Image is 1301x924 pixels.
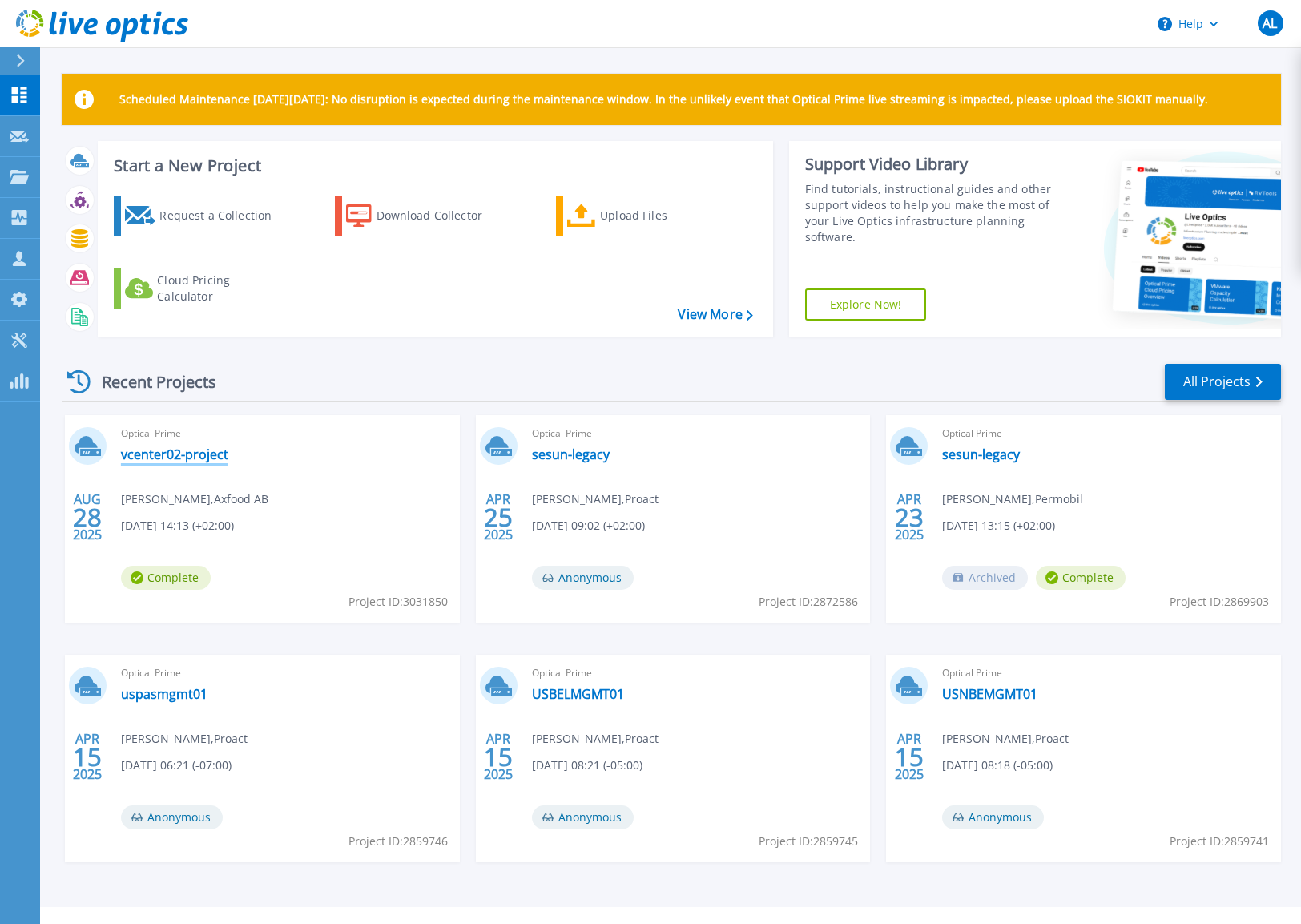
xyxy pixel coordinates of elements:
[532,686,624,702] a: USBELMGMT01
[62,362,238,401] div: Recent Projects
[942,730,1069,748] span: [PERSON_NAME] , Proact
[805,154,1053,175] div: Support Video Library
[942,686,1037,702] a: USNBEMGMT01
[942,446,1020,462] a: sesun-legacy
[114,268,292,309] a: Cloud Pricing Calculator
[121,730,248,748] span: [PERSON_NAME] , Proact
[484,750,513,764] span: 15
[348,593,448,611] span: Project ID: 3031850
[121,490,268,508] span: [PERSON_NAME] , Axfood AB
[159,200,288,232] div: Request a Collection
[532,446,610,462] a: sesun-legacy
[942,805,1044,829] span: Anonymous
[942,517,1055,535] span: [DATE] 13:15 (+02:00)
[805,288,927,321] a: Explore Now!
[348,833,448,850] span: Project ID: 2859746
[1165,364,1281,400] a: All Projects
[484,510,513,524] span: 25
[73,510,102,524] span: 28
[72,728,103,786] div: APR 2025
[114,196,292,236] a: Request a Collection
[532,566,634,590] span: Anonymous
[532,757,642,774] span: [DATE] 08:21 (-05:00)
[335,196,514,236] a: Download Collector
[157,272,285,305] div: Cloud Pricing Calculator
[942,490,1083,508] span: [PERSON_NAME] , Permobil
[121,446,228,462] a: vcenter02-project
[377,200,505,232] div: Download Collector
[121,664,450,682] span: Optical Prime
[678,307,752,322] a: View More
[805,181,1053,245] div: Find tutorials, instructional guides and other support videos to help you make the most of your L...
[532,425,861,442] span: Optical Prime
[895,750,924,764] span: 15
[1036,566,1126,590] span: Complete
[121,686,207,702] a: uspasmgmt01
[121,566,211,590] span: Complete
[72,488,103,547] div: AUG 2025
[483,728,514,786] div: APR 2025
[600,200,728,232] div: Upload Files
[942,757,1053,774] span: [DATE] 08:18 (-05:00)
[942,425,1271,442] span: Optical Prime
[895,510,924,524] span: 23
[121,425,450,442] span: Optical Prime
[759,593,858,611] span: Project ID: 2872586
[121,517,234,535] span: [DATE] 14:13 (+02:00)
[556,196,735,236] a: Upload Files
[532,664,861,682] span: Optical Prime
[942,664,1271,682] span: Optical Prime
[759,833,858,850] span: Project ID: 2859745
[119,93,1208,106] p: Scheduled Maintenance [DATE][DATE]: No disruption is expected during the maintenance window. In t...
[532,730,659,748] span: [PERSON_NAME] , Proact
[942,566,1028,590] span: Archived
[894,728,924,786] div: APR 2025
[483,488,514,547] div: APR 2025
[532,805,634,829] span: Anonymous
[1170,593,1269,611] span: Project ID: 2869903
[1170,833,1269,850] span: Project ID: 2859741
[114,157,752,175] h3: Start a New Project
[121,757,232,774] span: [DATE] 06:21 (-07:00)
[121,805,223,829] span: Anonymous
[532,517,645,535] span: [DATE] 09:02 (+02:00)
[894,488,924,547] div: APR 2025
[532,490,659,508] span: [PERSON_NAME] , Proact
[1263,17,1277,30] span: AL
[73,750,102,764] span: 15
